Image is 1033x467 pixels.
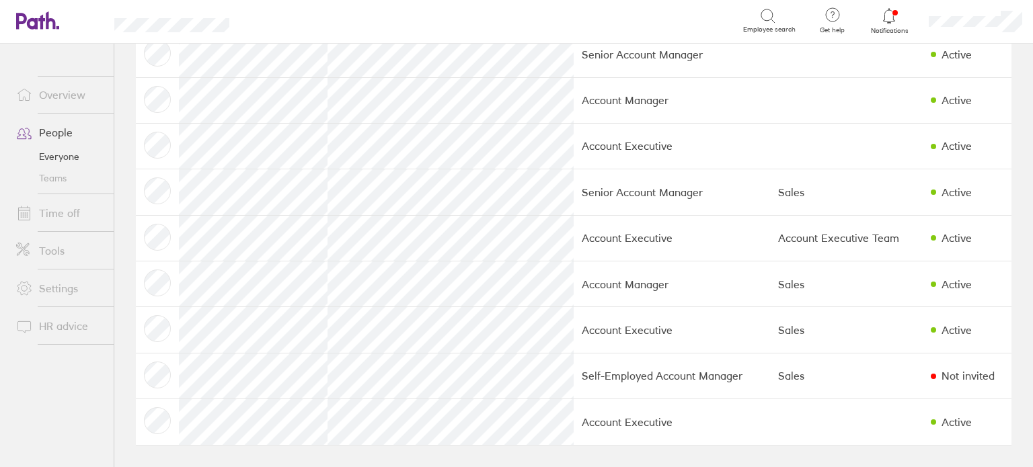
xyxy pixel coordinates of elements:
td: Senior Account Manager [574,169,770,215]
span: Get help [810,26,854,34]
td: Sales [770,353,923,398]
td: Account Executive [574,215,770,261]
a: Overview [5,81,114,108]
a: Everyone [5,146,114,167]
td: Sales [770,169,923,215]
div: Active [942,94,972,106]
a: Notifications [868,7,911,35]
td: Account Executive [574,399,770,445]
div: Active [942,48,972,60]
a: People [5,119,114,146]
div: Active [942,140,972,152]
td: Account Executive [574,123,770,169]
a: HR advice [5,312,114,339]
div: Search [266,14,300,26]
td: Sales [770,261,923,307]
td: Self-Employed Account Manager [574,353,770,398]
span: Notifications [868,27,911,35]
a: Settings [5,275,114,302]
td: Account Executive [574,307,770,353]
div: Active [942,416,972,428]
td: Account Manager [574,261,770,307]
td: Account Executive Team [770,215,923,261]
span: Employee search [743,26,796,34]
div: Active [942,232,972,244]
td: Account Manager [574,77,770,123]
a: Teams [5,167,114,189]
div: Active [942,186,972,198]
div: Active [942,324,972,336]
div: Active [942,278,972,290]
td: Sales [770,307,923,353]
div: Not invited [942,370,995,382]
a: Tools [5,237,114,264]
td: Senior Account Manager [574,32,770,77]
a: Time off [5,200,114,226]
